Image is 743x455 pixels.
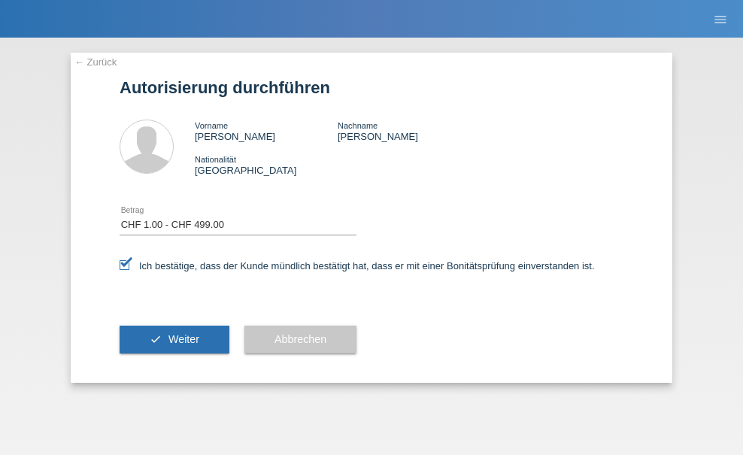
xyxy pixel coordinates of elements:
[195,155,236,164] span: Nationalität
[244,326,356,354] button: Abbrechen
[195,120,338,142] div: [PERSON_NAME]
[168,333,199,345] span: Weiter
[120,260,595,271] label: Ich bestätige, dass der Kunde mündlich bestätigt hat, dass er mit einer Bonitätsprüfung einversta...
[74,56,117,68] a: ← Zurück
[274,333,326,345] span: Abbrechen
[120,78,623,97] h1: Autorisierung durchführen
[150,333,162,345] i: check
[338,121,378,130] span: Nachname
[705,14,735,23] a: menu
[195,153,338,176] div: [GEOGRAPHIC_DATA]
[338,120,481,142] div: [PERSON_NAME]
[713,12,728,27] i: menu
[195,121,228,130] span: Vorname
[120,326,229,354] button: check Weiter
